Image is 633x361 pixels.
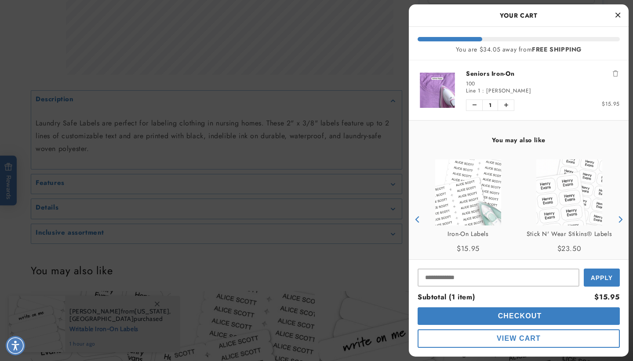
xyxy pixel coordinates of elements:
li: product [418,60,620,120]
button: Increase quantity of Seniors Iron-On [498,100,514,111]
button: Are these labels soft on the skin? [35,25,131,41]
button: Remove Seniors Iron-On [611,69,620,78]
button: What is the size of these labels? [37,49,131,66]
a: Seniors Iron-On [466,69,620,78]
span: View Cart [497,335,541,342]
button: Apply [584,269,620,287]
input: Input Discount [418,269,579,287]
button: Previous [411,213,424,226]
img: Nursing Home Iron-On - Label Land [418,73,457,107]
span: 1 [482,100,498,111]
button: Next [613,213,626,226]
div: $15.95 [594,291,620,304]
button: cart [418,307,620,325]
span: [PERSON_NAME] [486,87,531,95]
span: : [482,87,484,95]
span: $23.50 [557,243,582,254]
div: 100 [466,80,620,87]
div: product [418,151,519,290]
span: Checkout [496,312,542,320]
span: Subtotal (1 item) [418,292,475,302]
div: You are $34.05 away from [418,46,620,53]
h2: Your Cart [418,9,620,22]
span: $15.95 [457,243,480,254]
span: Apply [591,274,613,281]
button: Decrease quantity of Seniors Iron-On [466,100,482,111]
div: Accessibility Menu [6,336,25,355]
button: cart [418,329,620,348]
h4: You may also like [418,136,620,144]
img: View Stick N' Wear Stikins® Labels [536,159,602,225]
img: Iron-On Labels - Label Land [435,159,501,225]
b: FREE SHIPPING [532,45,582,54]
div: product [519,151,620,290]
button: Close Cart [611,9,624,22]
span: $15.95 [602,100,620,108]
span: Line 1 [466,87,480,95]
